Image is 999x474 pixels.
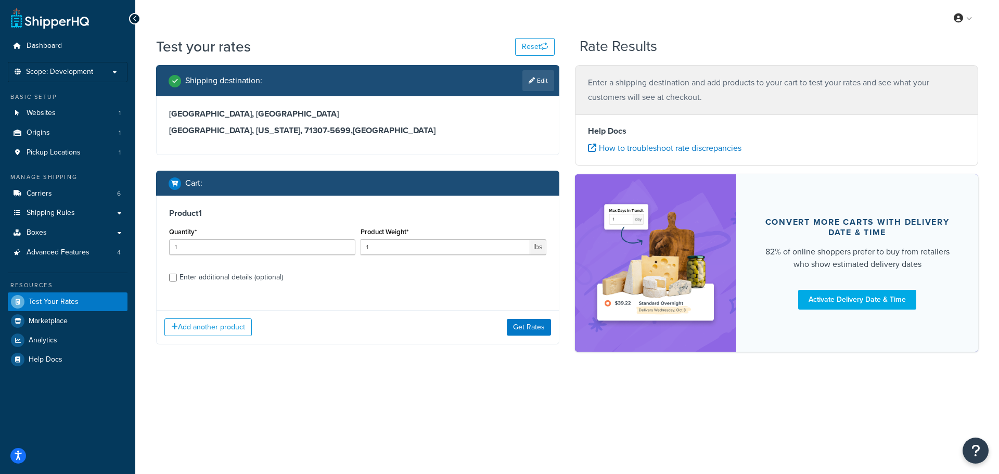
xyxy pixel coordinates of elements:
[26,68,93,76] span: Scope: Development
[761,246,953,271] div: 82% of online shoppers prefer to buy from retailers who show estimated delivery dates
[8,104,127,123] a: Websites1
[29,298,79,306] span: Test Your Rates
[29,336,57,345] span: Analytics
[169,274,177,281] input: Enter additional details (optional)
[8,292,127,311] a: Test Your Rates
[588,75,965,105] p: Enter a shipping destination and add products to your cart to test your rates and see what your c...
[8,143,127,162] li: Pickup Locations
[507,319,551,336] button: Get Rates
[361,228,408,236] label: Product Weight*
[169,208,546,219] h3: Product 1
[8,350,127,369] a: Help Docs
[8,243,127,262] a: Advanced Features4
[798,290,916,310] a: Activate Delivery Date & Time
[8,104,127,123] li: Websites
[8,143,127,162] a: Pickup Locations1
[164,318,252,336] button: Add another product
[119,109,121,118] span: 1
[117,248,121,257] span: 4
[591,190,721,336] img: feature-image-ddt-36eae7f7280da8017bfb280eaccd9c446f90b1fe08728e4019434db127062ab4.png
[27,189,52,198] span: Carriers
[8,223,127,242] a: Boxes
[119,148,121,157] span: 1
[8,184,127,203] li: Carriers
[8,123,127,143] a: Origins1
[580,39,657,55] h2: Rate Results
[8,243,127,262] li: Advanced Features
[588,142,741,154] a: How to troubleshoot rate discrepancies
[8,93,127,101] div: Basic Setup
[522,70,554,91] a: Edit
[185,178,202,188] h2: Cart :
[27,42,62,50] span: Dashboard
[588,125,965,137] h4: Help Docs
[361,239,531,255] input: 0.00
[180,270,283,285] div: Enter additional details (optional)
[169,109,546,119] h3: [GEOGRAPHIC_DATA], [GEOGRAPHIC_DATA]
[169,125,546,136] h3: [GEOGRAPHIC_DATA], [US_STATE], 71307-5699 , [GEOGRAPHIC_DATA]
[27,148,81,157] span: Pickup Locations
[8,203,127,223] a: Shipping Rules
[27,129,50,137] span: Origins
[530,239,546,255] span: lbs
[515,38,555,56] button: Reset
[27,109,56,118] span: Websites
[29,317,68,326] span: Marketplace
[8,312,127,330] a: Marketplace
[117,189,121,198] span: 6
[169,228,197,236] label: Quantity*
[963,438,989,464] button: Open Resource Center
[8,331,127,350] a: Analytics
[119,129,121,137] span: 1
[29,355,62,364] span: Help Docs
[8,184,127,203] a: Carriers6
[169,239,355,255] input: 0
[27,209,75,217] span: Shipping Rules
[185,76,262,85] h2: Shipping destination :
[27,248,89,257] span: Advanced Features
[156,36,251,57] h1: Test your rates
[27,228,47,237] span: Boxes
[761,217,953,238] div: Convert more carts with delivery date & time
[8,123,127,143] li: Origins
[8,36,127,56] a: Dashboard
[8,281,127,290] div: Resources
[8,173,127,182] div: Manage Shipping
